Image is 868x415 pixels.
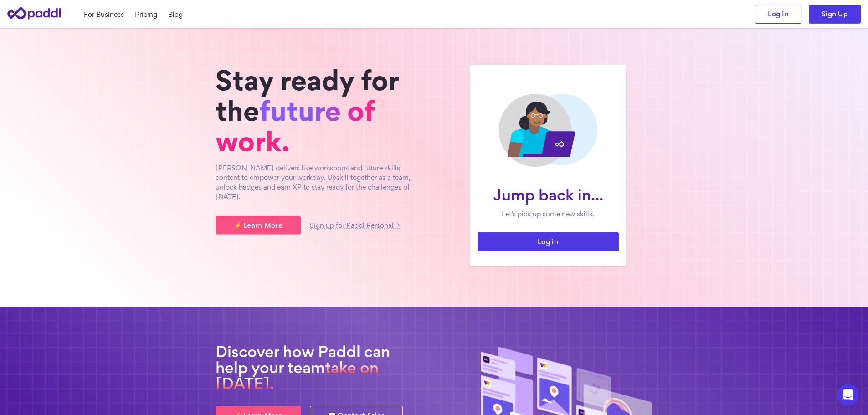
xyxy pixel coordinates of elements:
[485,187,611,203] h1: Jump back in...
[809,5,861,24] a: Sign Up
[837,384,859,406] iframe: Intercom live chat
[216,216,301,235] a: ⚡ Learn More
[216,100,375,151] span: future of work.
[84,10,124,19] a: For Business
[168,10,183,19] a: Blog
[216,343,425,392] h2: Discover how Paddl can help your team
[135,10,157,19] a: Pricing
[485,209,611,219] p: Let’s pick up some new skills.
[310,223,400,229] a: Sign up for Paddl Personal →
[216,163,425,201] p: [PERSON_NAME] delivers live workshops and future skills content to empower your workday. Upskill ...
[755,5,801,24] a: Log In
[478,232,619,251] a: Log in
[216,65,425,157] h1: Stay ready for the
